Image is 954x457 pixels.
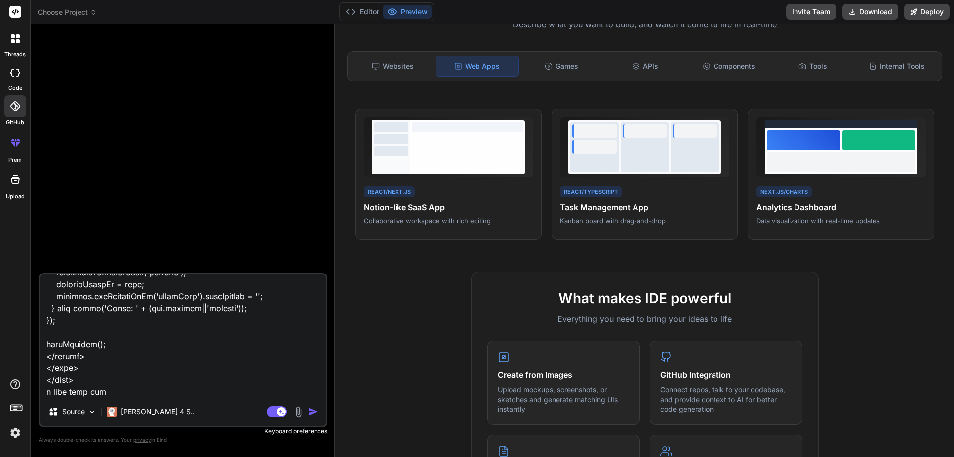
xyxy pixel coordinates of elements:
[40,274,326,398] textarea: <!loremip dolo> <sita> <cons> <adip elitsed="doe-1"> <tempo>Incididuntut - Labor & Etdolore</magn...
[756,201,926,213] h4: Analytics Dashboard
[352,56,434,77] div: Websites
[560,201,729,213] h4: Task Management App
[756,186,812,198] div: Next.js/Charts
[308,407,318,417] img: icon
[688,56,770,77] div: Components
[856,56,938,77] div: Internal Tools
[39,427,327,435] p: Keyboard preferences
[487,288,802,309] h2: What makes IDE powerful
[62,407,85,417] p: Source
[560,216,729,225] p: Kanban board with drag-and-drop
[88,408,96,416] img: Pick Models
[383,5,432,19] button: Preview
[6,192,25,201] label: Upload
[786,4,836,20] button: Invite Team
[487,313,802,325] p: Everything you need to bring your ideas to life
[342,5,383,19] button: Editor
[38,7,97,17] span: Choose Project
[904,4,950,20] button: Deploy
[364,201,533,213] h4: Notion-like SaaS App
[8,84,22,92] label: code
[341,18,948,31] p: Describe what you want to build, and watch it come to life in real-time
[756,216,926,225] p: Data visualization with real-time updates
[842,4,898,20] button: Download
[521,56,603,77] div: Games
[772,56,854,77] div: Tools
[8,156,22,164] label: prem
[560,186,622,198] div: React/TypeScript
[364,186,415,198] div: React/Next.js
[660,385,792,414] p: Connect repos, talk to your codebase, and provide context to AI for better code generation
[133,437,151,443] span: privacy
[436,56,519,77] div: Web Apps
[498,369,630,381] h4: Create from Images
[364,216,533,225] p: Collaborative workspace with rich editing
[498,385,630,414] p: Upload mockups, screenshots, or sketches and generate matching UIs instantly
[4,50,26,59] label: threads
[7,424,24,441] img: settings
[6,118,24,127] label: GitHub
[604,56,686,77] div: APIs
[39,435,327,445] p: Always double-check its answers. Your in Bind
[121,407,195,417] p: [PERSON_NAME] 4 S..
[293,406,304,418] img: attachment
[660,369,792,381] h4: GitHub Integration
[107,407,117,417] img: Claude 4 Sonnet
